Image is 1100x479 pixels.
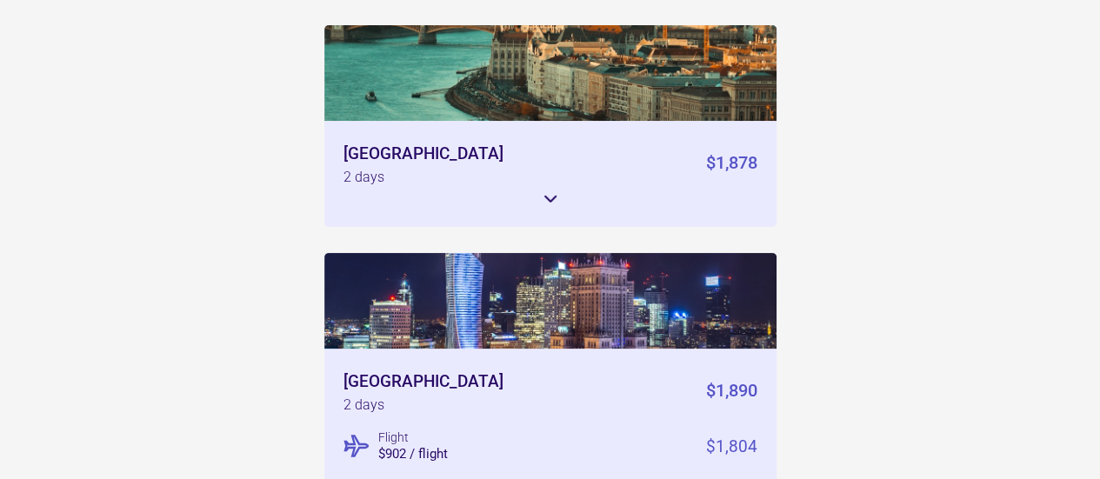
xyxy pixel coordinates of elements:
[706,373,757,412] div: $1,890
[706,145,757,184] div: $1,878
[343,373,503,389] div: [GEOGRAPHIC_DATA]
[705,438,757,455] div: $1,804
[343,170,384,184] div: 2 days
[343,145,503,162] div: [GEOGRAPHIC_DATA]
[343,398,384,412] div: 2 days
[378,431,409,443] div: Flight
[378,448,448,461] div: $902 / flight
